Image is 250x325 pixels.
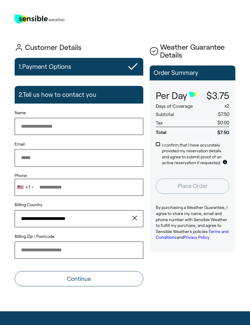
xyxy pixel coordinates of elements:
span: Tax [156,120,162,125]
button: clear value [130,210,143,227]
button: Continue [15,271,144,286]
h2: 1. Payment Options [19,60,71,73]
button: 2.Tell us how to contact you [15,86,144,104]
span: Days of Coverage [156,104,193,109]
label: Name [15,110,144,116]
span: Total [156,127,203,136]
iframe: Customer reviews powered by Trustpilot [150,260,236,303]
span: $7.50 [203,127,229,136]
label: Phone [15,173,144,179]
div: +1 [25,185,30,190]
h1: Weather Guarantee Details [150,43,236,59]
span: x 2 [224,103,229,108]
span: Per Day [156,91,187,101]
a: Privacy Policy [184,235,209,240]
label: Email [15,141,144,147]
p: Order Summary [154,69,231,76]
h1: Customer Details [15,43,144,52]
div: Telephone country code [15,179,35,196]
p: I confirm that I have accurately provided my reservation details and agree to submit proof of an ... [162,142,229,166]
label: Billing Country [15,202,42,208]
p: By purchasing a Weather Guarantee, I agree to share my name, email and phone number with Sensible... [156,205,229,241]
span: $7.50 [218,111,229,117]
span: $3.75 [206,91,229,101]
label: Billing Zip / Postcode [15,234,144,240]
span: $0.00 [217,120,229,125]
button: Place Order [156,178,229,194]
span: Subtotal [156,112,174,117]
button: 1.Payment Options [15,58,144,76]
h2: 2. Tell us how to contact you [19,88,96,101]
